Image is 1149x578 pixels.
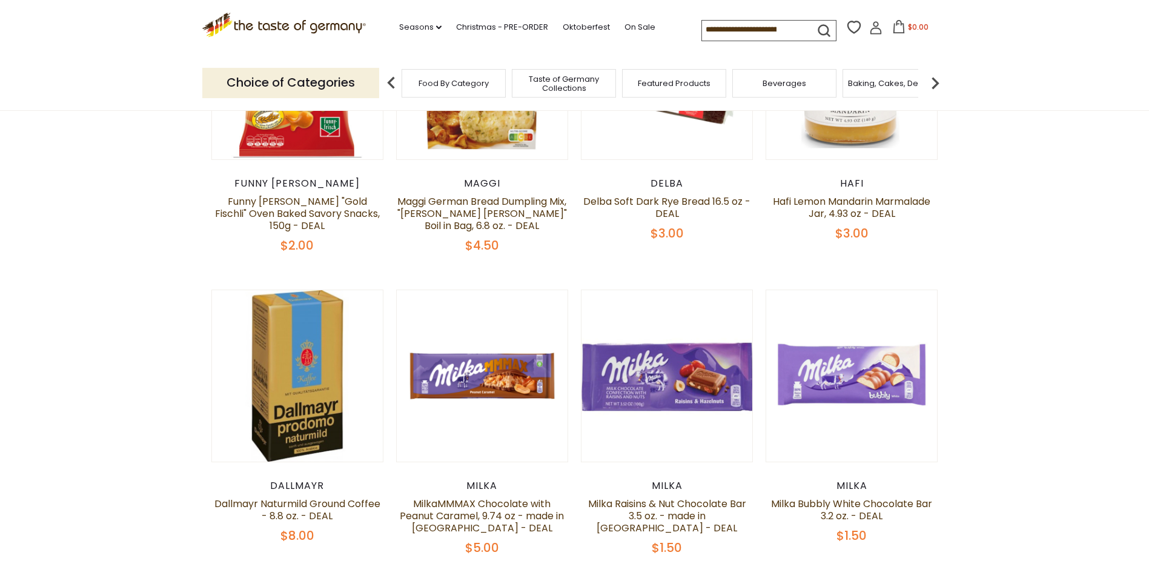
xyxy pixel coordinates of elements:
span: $0.00 [908,22,929,32]
a: MilkaMMMAX Chocolate with Peanut Caramel, 9.74 oz - made in [GEOGRAPHIC_DATA] - DEAL [400,497,564,535]
a: On Sale [624,21,655,34]
a: Baking, Cakes, Desserts [848,79,942,88]
span: $3.00 [835,225,869,242]
a: Seasons [399,21,442,34]
div: Maggi [396,178,569,190]
span: $2.00 [280,237,314,254]
div: Dallmayr [211,480,384,492]
a: Beverages [763,79,806,88]
span: $3.00 [651,225,684,242]
a: Oktoberfest [563,21,610,34]
a: Featured Products [638,79,710,88]
span: $5.00 [465,539,499,556]
a: Dallmayr Naturmild Ground Coffee - 8.8 oz. - DEAL [214,497,380,523]
a: Christmas - PRE-ORDER [456,21,548,34]
a: Delba Soft Dark Rye Bread 16.5 oz -DEAL [583,194,750,221]
img: previous arrow [379,71,403,95]
img: Milka Raisins & Nut Chocolate Bar 3.5 oz. - made in Germany - DEAL [581,290,753,462]
a: Maggi German Bread Dumpling Mix, "[PERSON_NAME] [PERSON_NAME]" Boil in Bag, 6.8 oz. - DEAL [397,194,567,233]
div: Milka [581,480,753,492]
span: $1.50 [836,527,867,544]
div: Funny [PERSON_NAME] [211,178,384,190]
a: Hafi Lemon Mandarin Marmalade Jar, 4.93 oz - DEAL [773,194,930,221]
a: Milka Raisins & Nut Chocolate Bar 3.5 oz. - made in [GEOGRAPHIC_DATA] - DEAL [588,497,746,535]
img: Milka Bubbly White Chocolate Bar 3.2 oz. - DEAL [766,290,938,462]
a: Funny [PERSON_NAME] "Gold Fischli" Oven Baked Savory Snacks, 150g - DEAL [215,194,380,233]
span: $4.50 [465,237,499,254]
img: MilkaMMMAX Chocolate with Peanut Caramel, 9.74 oz - made in Austria - DEAL [397,290,568,462]
span: $1.50 [652,539,682,556]
div: Hafi [766,178,938,190]
div: Milka [766,480,938,492]
div: Milka [396,480,569,492]
p: Choice of Categories [202,68,379,98]
img: Dallmayr Naturmild Ground Coffee - 8.8 oz. - DEAL [212,290,383,462]
img: next arrow [923,71,947,95]
a: Food By Category [419,79,489,88]
a: Taste of Germany Collections [515,75,612,93]
span: $8.00 [280,527,314,544]
a: Milka Bubbly White Chocolate Bar 3.2 oz. - DEAL [771,497,932,523]
div: Delba [581,178,753,190]
button: $0.00 [885,20,936,38]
